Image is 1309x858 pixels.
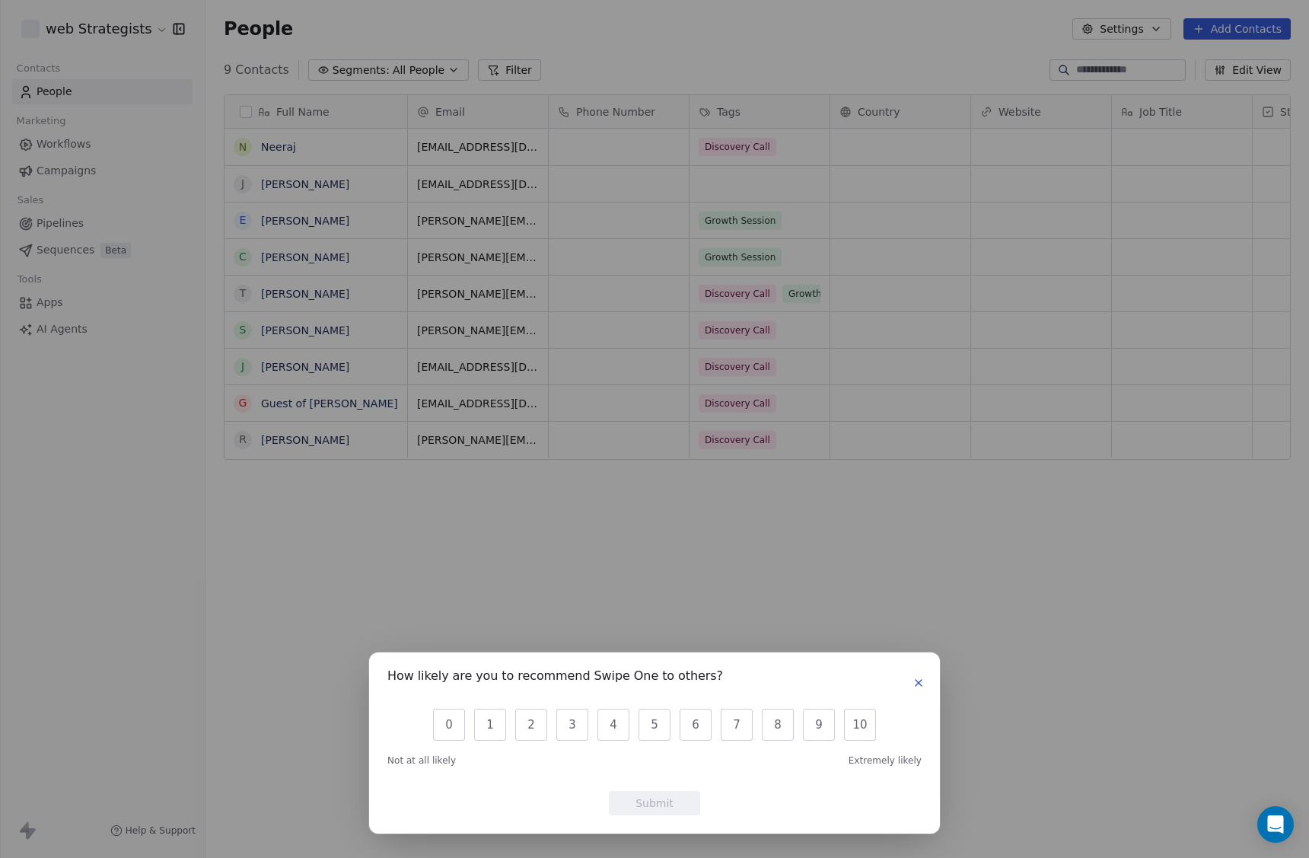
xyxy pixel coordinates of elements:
[515,709,547,741] button: 2
[680,709,712,741] button: 6
[556,709,588,741] button: 3
[609,791,700,815] button: Submit
[474,709,506,741] button: 1
[597,709,629,741] button: 4
[387,671,723,686] h1: How likely are you to recommend Swipe One to others?
[803,709,835,741] button: 9
[721,709,753,741] button: 7
[387,754,456,767] span: Not at all likely
[762,709,794,741] button: 8
[639,709,670,741] button: 5
[433,709,465,741] button: 0
[844,709,876,741] button: 10
[849,754,922,767] span: Extremely likely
